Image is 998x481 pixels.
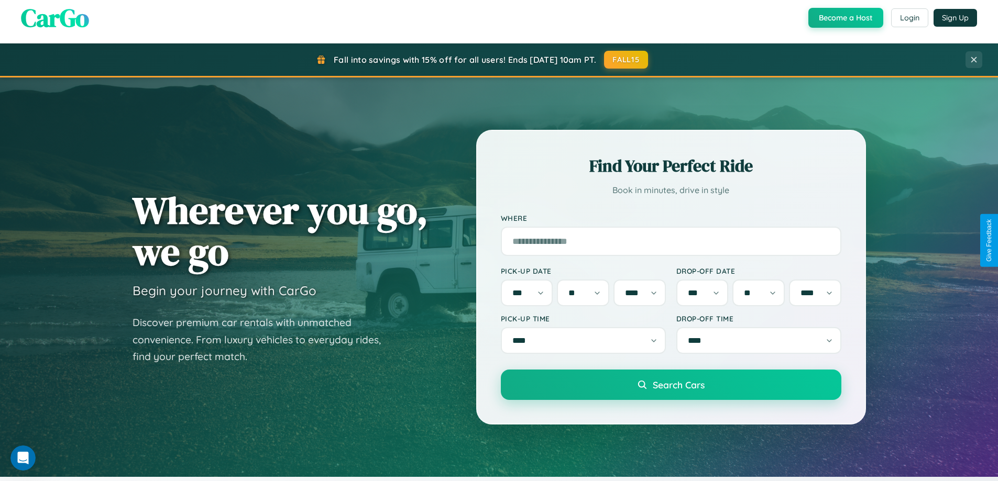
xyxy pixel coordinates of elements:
button: FALL15 [604,51,648,69]
button: Sign Up [934,9,977,27]
label: Pick-up Time [501,314,666,323]
div: Give Feedback [985,219,993,262]
h3: Begin your journey with CarGo [133,283,316,298]
span: Fall into savings with 15% off for all users! Ends [DATE] 10am PT. [334,54,596,65]
p: Discover premium car rentals with unmatched convenience. From luxury vehicles to everyday rides, ... [133,314,394,365]
label: Drop-off Time [676,314,841,323]
span: Search Cars [653,379,705,390]
label: Drop-off Date [676,266,841,275]
label: Pick-up Date [501,266,666,275]
span: CarGo [21,1,89,35]
label: Where [501,214,841,222]
button: Become a Host [808,8,883,28]
iframe: Intercom live chat [10,445,36,471]
h1: Wherever you go, we go [133,189,428,272]
h2: Find Your Perfect Ride [501,154,841,177]
button: Login [891,8,928,27]
button: Search Cars [501,370,841,400]
p: Book in minutes, drive in style [501,183,841,198]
